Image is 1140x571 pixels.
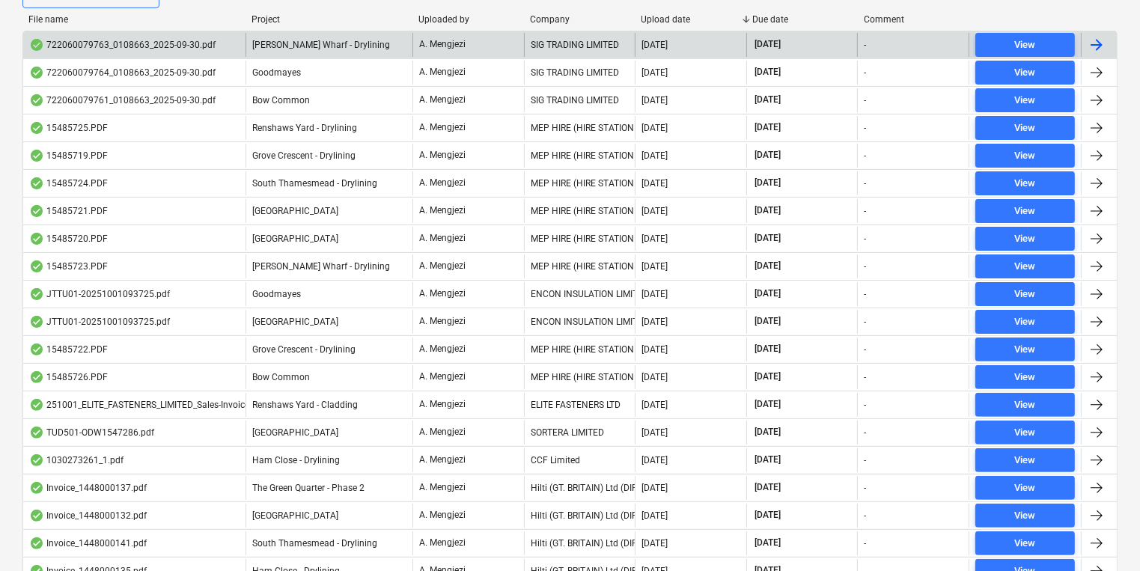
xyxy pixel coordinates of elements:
div: [DATE] [641,178,668,189]
div: 15485726.PDF [29,371,108,383]
div: Hilti (GT. BRITAIN) Ltd (DIRECT DEBIT) [524,476,635,500]
div: 722060079763_0108663_2025-09-30.pdf [29,39,216,51]
div: Uploaded by [418,14,518,25]
p: A. Mengjezi [419,149,466,162]
div: OCR finished [29,454,44,466]
div: 15485721.PDF [29,205,108,217]
div: SIG TRADING LIMITED [524,61,635,85]
button: View [975,144,1075,168]
div: ELITE FASTENERS LTD [524,393,635,417]
div: Comment [864,14,963,25]
div: 15485719.PDF [29,150,108,162]
p: A. Mengjezi [419,232,466,245]
div: OCR finished [29,537,44,549]
span: [DATE] [753,315,782,328]
iframe: Chat Widget [1065,499,1140,571]
span: [DATE] [753,343,782,355]
span: Camden Goods Yard [252,206,338,216]
div: [DATE] [641,95,668,106]
span: [DATE] [753,38,782,51]
div: OCR finished [29,233,44,245]
div: [DATE] [641,317,668,327]
p: A. Mengjezi [419,66,466,79]
div: View [1015,507,1036,525]
div: View [1015,286,1036,303]
div: 15485724.PDF [29,177,108,189]
div: ENCON INSULATION LIMITED [524,282,635,306]
div: - [864,538,866,549]
div: Invoice_1448000141.pdf [29,537,147,549]
div: OCR finished [29,39,44,51]
div: JTTU01-20251001093725.pdf [29,316,170,328]
div: [DATE] [641,483,668,493]
div: View [1015,452,1036,469]
button: View [975,61,1075,85]
div: [DATE] [641,206,668,216]
span: South Thamesmead - Drylining [252,538,377,549]
span: [DATE] [753,537,782,549]
button: View [975,310,1075,334]
button: View [975,476,1075,500]
button: View [975,227,1075,251]
div: - [864,455,866,465]
div: 15485720.PDF [29,233,108,245]
div: - [864,483,866,493]
div: [DATE] [641,261,668,272]
div: Hilti (GT. BRITAIN) Ltd (DIRECT DEBIT) [524,531,635,555]
div: Invoice_1448000132.pdf [29,510,147,522]
div: - [864,95,866,106]
div: View [1015,175,1036,192]
span: South Thamesmead - Drylining [252,178,377,189]
div: View [1015,397,1036,414]
p: A. Mengjezi [419,204,466,217]
div: 1030273261_1.pdf [29,454,124,466]
div: - [864,206,866,216]
p: A. Mengjezi [419,398,466,411]
div: - [864,233,866,244]
button: View [975,33,1075,57]
span: Renshaws Yard - Cladding [252,400,358,410]
div: OCR finished [29,343,44,355]
div: OCR finished [29,288,44,300]
div: MEP HIRE (HIRE STATION LTD) [524,116,635,140]
button: View [975,421,1075,445]
div: OCR finished [29,205,44,217]
div: 722060079761_0108663_2025-09-30.pdf [29,94,216,106]
span: [DATE] [753,481,782,494]
div: MEP HIRE (HIRE STATION LTD) [524,199,635,223]
div: - [864,261,866,272]
span: Camden Goods Yard [252,233,338,244]
div: OCR finished [29,94,44,106]
div: [DATE] [641,510,668,521]
div: View [1015,230,1036,248]
div: View [1015,314,1036,331]
div: OCR finished [29,122,44,134]
div: SIG TRADING LIMITED [524,88,635,112]
div: View [1015,203,1036,220]
div: MEP HIRE (HIRE STATION LTD) [524,338,635,361]
span: [DATE] [753,260,782,272]
span: Goodmayes [252,289,301,299]
div: [DATE] [641,123,668,133]
div: 15485725.PDF [29,122,108,134]
span: Montgomery's Wharf - Drylining [252,40,390,50]
span: Camden Goods Yard [252,427,338,438]
p: A. Mengjezi [419,121,466,134]
div: CCF Limited [524,448,635,472]
button: View [975,531,1075,555]
div: - [864,150,866,161]
div: MEP HIRE (HIRE STATION LTD) [524,144,635,168]
div: - [864,178,866,189]
p: A. Mengjezi [419,454,466,466]
div: SORTERA LIMITED [524,421,635,445]
div: MEP HIRE (HIRE STATION LTD) [524,365,635,389]
span: Goodmayes [252,67,301,78]
button: View [975,393,1075,417]
button: View [975,254,1075,278]
div: - [864,289,866,299]
span: [DATE] [753,398,782,411]
div: MEP HIRE (HIRE STATION LTD) [524,227,635,251]
span: [DATE] [753,426,782,439]
span: Ham Close - Drylining [252,455,340,465]
span: Grove Crescent - Drylining [252,150,356,161]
